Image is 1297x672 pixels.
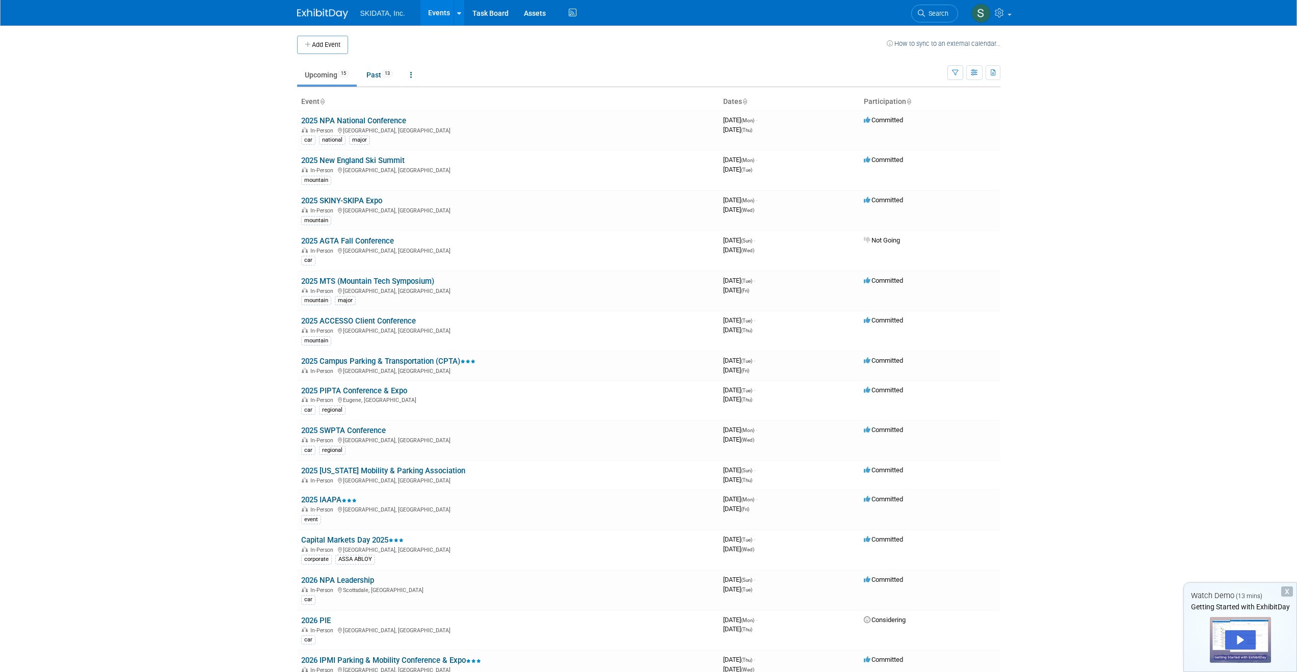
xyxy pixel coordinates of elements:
span: [DATE] [723,505,749,513]
span: - [756,426,757,434]
div: ASSA ABLOY [335,555,375,564]
span: [DATE] [723,236,755,244]
span: - [756,116,757,124]
th: Participation [860,93,1000,111]
span: [DATE] [723,206,754,213]
span: (Tue) [741,388,752,393]
img: In-Person Event [302,437,308,442]
a: Past13 [359,65,401,85]
img: In-Person Event [302,288,308,293]
span: [DATE] [723,277,755,284]
span: [DATE] [723,166,752,173]
span: Committed [864,277,903,284]
span: Search [925,10,948,17]
a: How to sync to an external calendar... [887,40,1000,47]
span: [DATE] [723,616,757,624]
img: In-Person Event [302,667,308,672]
span: - [754,656,755,663]
span: (Tue) [741,358,752,364]
a: 2025 Campus Parking & Transportation (CPTA) [301,357,475,366]
div: [GEOGRAPHIC_DATA], [GEOGRAPHIC_DATA] [301,326,715,334]
a: Capital Markets Day 2025 [301,535,404,545]
div: mountain [301,176,331,185]
span: Committed [864,116,903,124]
span: In-Person [310,587,336,594]
span: 13 [382,70,393,77]
span: Committed [864,466,903,474]
div: regional [319,406,346,415]
div: [GEOGRAPHIC_DATA], [GEOGRAPHIC_DATA] [301,166,715,174]
span: [DATE] [723,196,757,204]
div: car [301,136,315,145]
span: (Tue) [741,537,752,543]
span: [DATE] [723,656,755,663]
img: In-Person Event [302,547,308,552]
a: Sort by Participation Type [906,97,911,105]
span: [DATE] [723,286,749,294]
a: 2025 IAAPA [301,495,357,504]
span: (Tue) [741,318,752,324]
span: - [754,316,755,324]
a: 2025 MTS (Mountain Tech Symposium) [301,277,434,286]
img: In-Person Event [302,368,308,373]
div: major [349,136,370,145]
span: - [754,386,755,394]
span: (Fri) [741,368,749,373]
span: (Tue) [741,278,752,284]
span: In-Person [310,328,336,334]
span: [DATE] [723,476,752,483]
a: 2025 [US_STATE] Mobility & Parking Association [301,466,465,475]
span: In-Person [310,477,336,484]
span: (Wed) [741,248,754,253]
span: [DATE] [723,436,754,443]
span: Committed [864,535,903,543]
span: Committed [864,495,903,503]
div: Play [1225,630,1256,650]
span: (Sun) [741,238,752,244]
span: - [756,495,757,503]
div: Watch Demo [1184,590,1296,601]
a: 2026 PIE [301,616,331,625]
div: [GEOGRAPHIC_DATA], [GEOGRAPHIC_DATA] [301,505,715,513]
span: [DATE] [723,357,755,364]
span: (Thu) [741,627,752,632]
img: In-Person Event [302,627,308,632]
span: 15 [338,70,349,77]
a: 2025 ACCESSO Client Conference [301,316,416,326]
span: In-Person [310,397,336,404]
img: In-Person Event [302,248,308,253]
span: (Mon) [741,198,754,203]
th: Dates [719,93,860,111]
img: In-Person Event [302,127,308,132]
span: [DATE] [723,386,755,394]
a: 2026 IPMI Parking & Mobility Conference & Expo [301,656,481,665]
div: corporate [301,555,332,564]
span: [DATE] [723,246,754,254]
span: (Thu) [741,328,752,333]
span: (13 mins) [1236,593,1262,600]
span: [DATE] [723,326,752,334]
div: [GEOGRAPHIC_DATA], [GEOGRAPHIC_DATA] [301,366,715,374]
span: [DATE] [723,495,757,503]
span: - [754,357,755,364]
span: - [754,466,755,474]
div: [GEOGRAPHIC_DATA], [GEOGRAPHIC_DATA] [301,626,715,634]
a: 2025 New England Ski Summit [301,156,405,165]
div: car [301,406,315,415]
span: SKIDATA, Inc. [360,9,405,17]
span: [DATE] [723,426,757,434]
span: (Thu) [741,477,752,483]
span: - [756,616,757,624]
span: In-Person [310,547,336,553]
div: car [301,256,315,265]
div: [GEOGRAPHIC_DATA], [GEOGRAPHIC_DATA] [301,476,715,484]
span: - [754,277,755,284]
div: [GEOGRAPHIC_DATA], [GEOGRAPHIC_DATA] [301,436,715,444]
span: [DATE] [723,126,752,133]
span: (Tue) [741,587,752,593]
span: Committed [864,576,903,583]
div: [GEOGRAPHIC_DATA], [GEOGRAPHIC_DATA] [301,246,715,254]
div: Getting Started with ExhibitDay [1184,602,1296,612]
span: Committed [864,316,903,324]
span: In-Person [310,288,336,294]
